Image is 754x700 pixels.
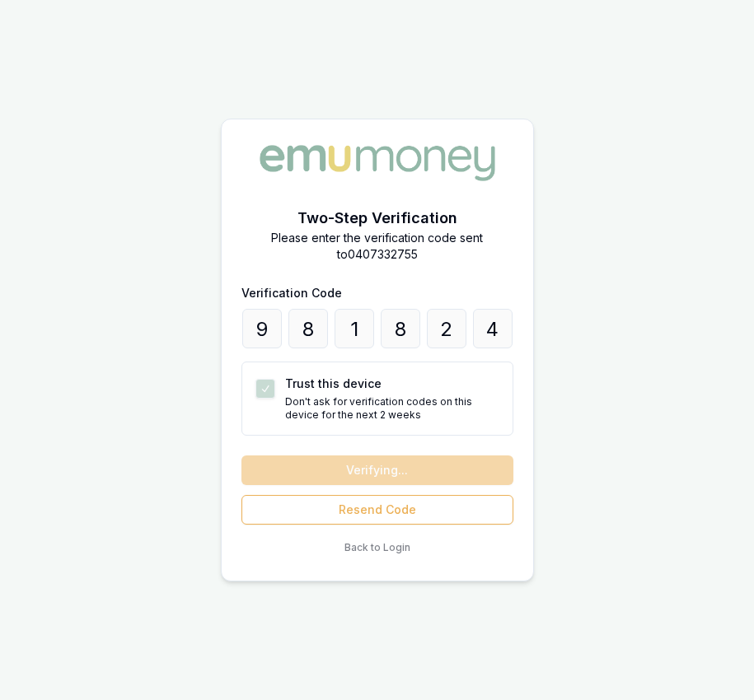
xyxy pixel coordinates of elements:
[285,395,499,422] p: Don't ask for verification codes on this device for the next 2 weeks
[241,286,342,300] label: Verification Code
[254,139,501,187] img: Emu Money
[285,376,382,390] label: Trust this device
[241,207,513,230] h2: Two-Step Verification
[241,495,513,525] button: Resend Code
[241,230,513,263] p: Please enter the verification code sent to 0407332755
